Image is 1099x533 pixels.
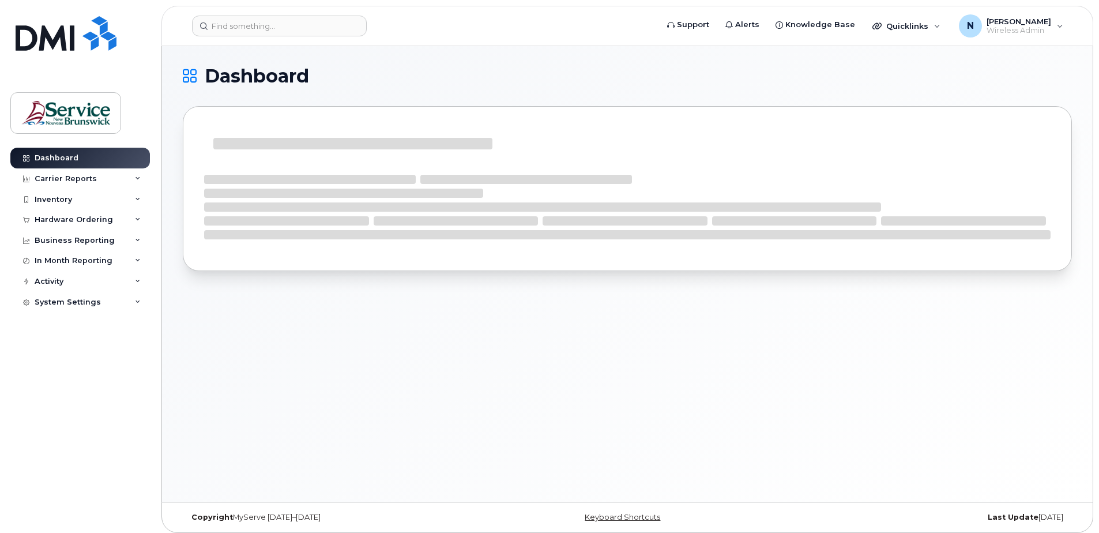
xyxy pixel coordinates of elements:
strong: Last Update [988,513,1038,521]
strong: Copyright [191,513,233,521]
div: MyServe [DATE]–[DATE] [183,513,479,522]
span: Dashboard [205,67,309,85]
div: [DATE] [776,513,1072,522]
a: Keyboard Shortcuts [585,513,660,521]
